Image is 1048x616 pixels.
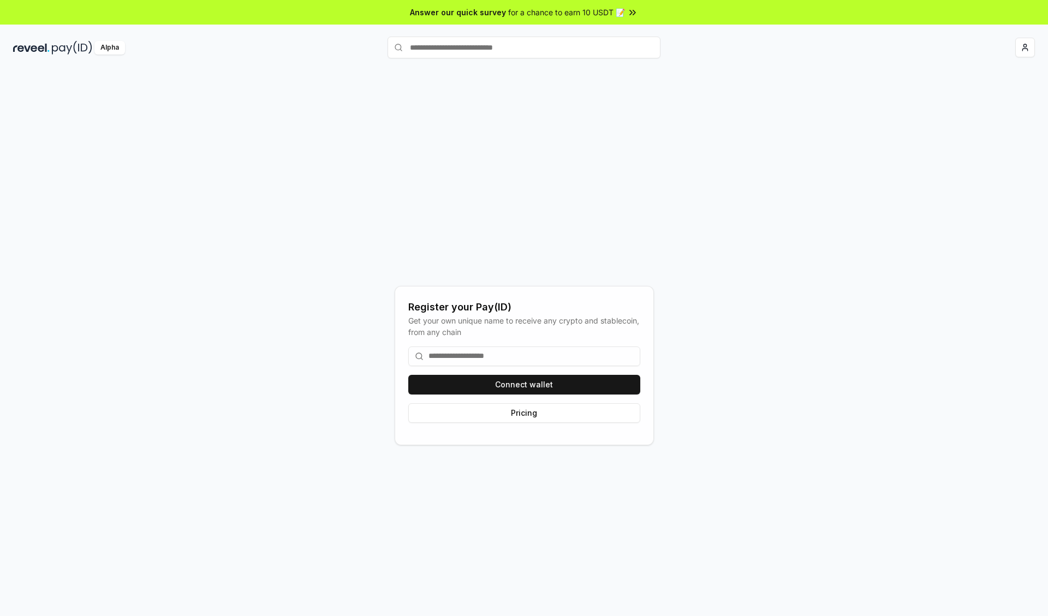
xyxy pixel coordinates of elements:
img: pay_id [52,41,92,55]
div: Alpha [94,41,125,55]
button: Connect wallet [408,375,640,394]
span: for a chance to earn 10 USDT 📝 [508,7,625,18]
button: Pricing [408,403,640,423]
span: Answer our quick survey [410,7,506,18]
div: Get your own unique name to receive any crypto and stablecoin, from any chain [408,315,640,338]
div: Register your Pay(ID) [408,300,640,315]
img: reveel_dark [13,41,50,55]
